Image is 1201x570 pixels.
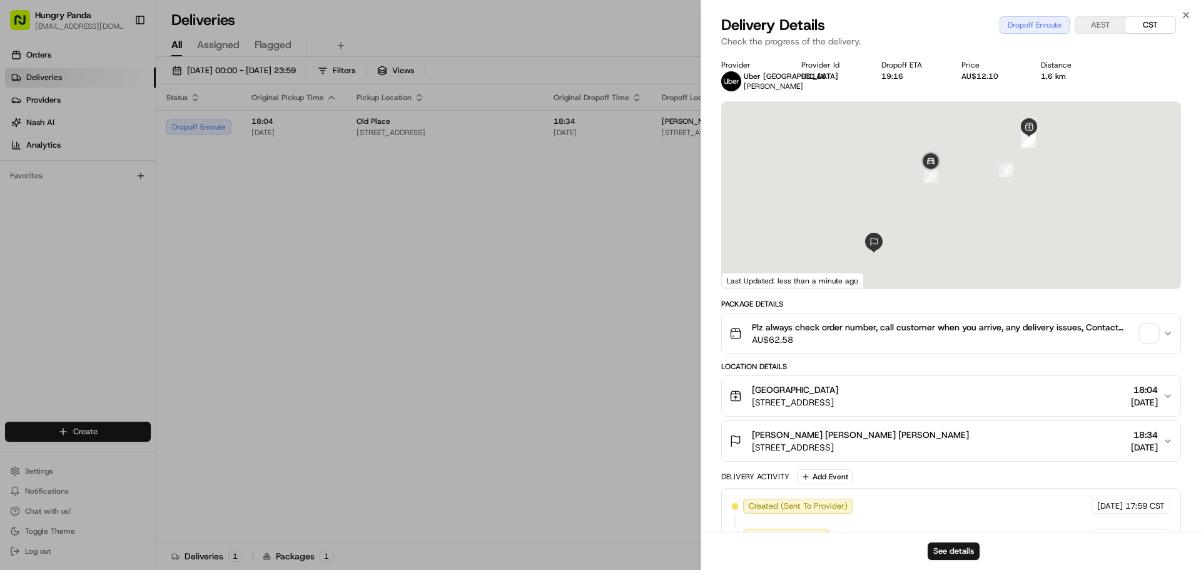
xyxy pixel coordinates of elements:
div: We're available if you need us! [56,132,172,142]
div: 1.6 km [1041,71,1101,81]
div: Distance [1041,60,1101,70]
span: [PERSON_NAME] [39,194,101,204]
img: 1736555255976-a54dd68f-1ca7-489b-9aae-adbdc363a1c4 [13,120,35,142]
img: Bea Lacdao [13,182,33,202]
div: Provider [721,60,781,70]
span: 17:59 CST [1125,531,1165,542]
span: 18:04 [1131,384,1158,396]
div: 📗 [13,281,23,291]
span: [DATE] [1131,441,1158,454]
span: AU$62.58 [752,333,1135,346]
div: 4 [1022,134,1036,148]
img: uber-new-logo.jpeg [721,71,741,91]
div: 19:16 [881,71,941,81]
div: Last Updated: less than a minute ago [722,273,864,288]
div: Past conversations [13,163,84,173]
span: [DATE] [1097,501,1123,512]
span: Delivery Details [721,15,825,35]
span: [PERSON_NAME] [744,81,803,91]
span: 17:59 CST [1125,501,1165,512]
button: [PERSON_NAME] [PERSON_NAME] [PERSON_NAME][STREET_ADDRESS]18:34[DATE] [722,421,1180,461]
button: See details [928,542,980,560]
div: Dropoff ETA [881,60,941,70]
div: Delivery Activity [721,472,789,482]
span: • [104,194,108,204]
button: AEST [1075,17,1125,33]
button: Plz always check order number, call customer when you arrive, any delivery issues, Contact WhatsA... [722,313,1180,354]
span: [STREET_ADDRESS] [752,441,969,454]
div: AU$12.10 [961,71,1021,81]
p: Check the progress of the delivery. [721,35,1181,48]
div: 💻 [106,281,116,291]
span: API Documentation [118,280,201,292]
input: Clear [33,81,206,94]
button: See all [194,160,228,175]
div: Location Details [721,362,1181,372]
div: 6 [999,163,1013,177]
a: 📗Knowledge Base [8,275,101,297]
div: Start new chat [56,120,205,132]
span: • [41,228,46,238]
div: Provider Id [801,60,861,70]
button: 0D1A6 [801,71,826,81]
p: Welcome 👋 [13,50,228,70]
span: 18:34 [1131,429,1158,441]
div: 7 [924,169,938,183]
span: Plz always check order number, call customer when you arrive, any delivery issues, Contact WhatsA... [752,321,1135,333]
img: 1736555255976-a54dd68f-1ca7-489b-9aae-adbdc363a1c4 [25,195,35,205]
span: Not Assigned Driver [749,531,823,542]
div: 5 [1021,133,1035,147]
button: Add Event [797,469,853,484]
span: [DATE] [1131,396,1158,409]
span: [DATE] [1097,531,1123,542]
div: Package Details [721,299,1181,309]
img: Nash [13,13,38,38]
span: 8月19日 [111,194,140,204]
button: Start new chat [213,123,228,138]
span: Uber [GEOGRAPHIC_DATA] [744,71,838,81]
a: 💻API Documentation [101,275,206,297]
button: [GEOGRAPHIC_DATA][STREET_ADDRESS]18:04[DATE] [722,376,1180,416]
span: 8月15日 [48,228,78,238]
button: CST [1125,17,1175,33]
span: [STREET_ADDRESS] [752,396,838,409]
span: [GEOGRAPHIC_DATA] [752,384,838,396]
span: Pylon [124,310,151,320]
a: Powered byPylon [88,310,151,320]
div: Price [961,60,1021,70]
img: 1753817452368-0c19585d-7be3-40d9-9a41-2dc781b3d1eb [26,120,49,142]
span: Knowledge Base [25,280,96,292]
span: [PERSON_NAME] [PERSON_NAME] [PERSON_NAME] [752,429,969,441]
span: Created (Sent To Provider) [749,501,848,512]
